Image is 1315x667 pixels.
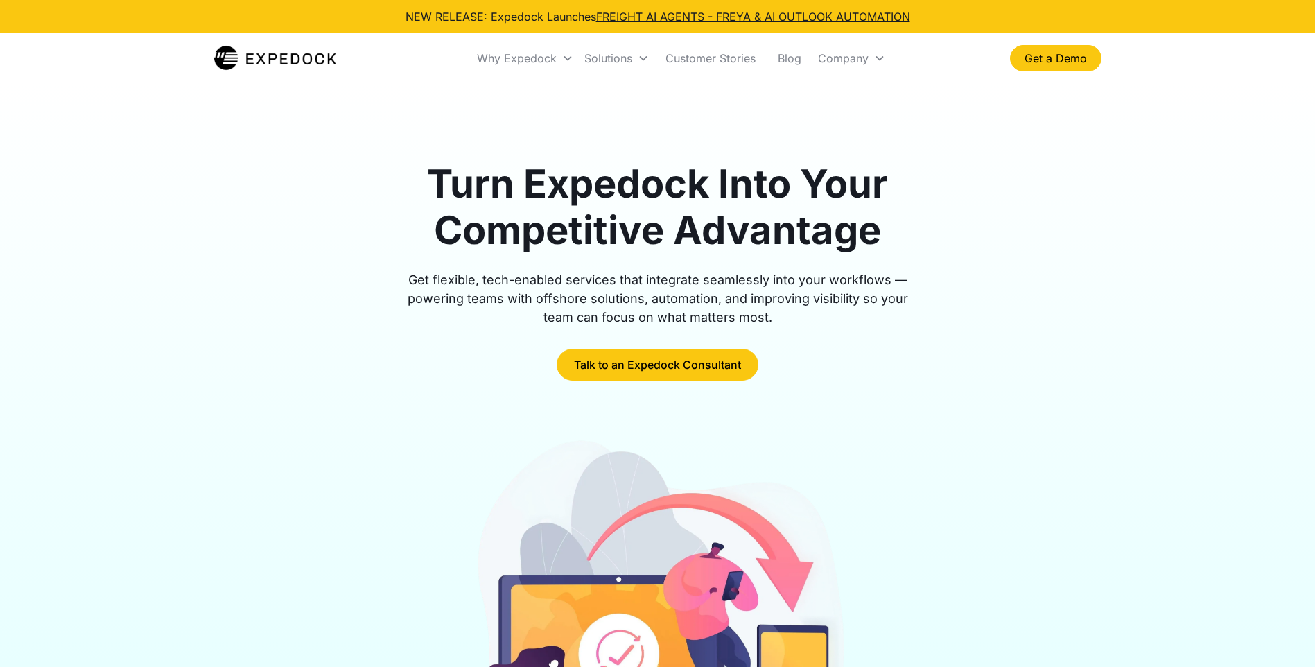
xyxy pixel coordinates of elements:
[477,51,557,65] div: Why Expedock
[214,44,337,72] img: Expedock Logo
[214,44,337,72] a: home
[654,35,767,82] a: Customer Stories
[471,35,579,82] div: Why Expedock
[392,161,924,254] h1: Turn Expedock Into Your Competitive Advantage
[406,8,910,25] div: NEW RELEASE: Expedock Launches
[767,35,812,82] a: Blog
[596,10,910,24] a: FREIGHT AI AGENTS - FREYA & AI OUTLOOK AUTOMATION
[579,35,654,82] div: Solutions
[392,270,924,327] div: Get flexible, tech-enabled services that integrate seamlessly into your workflows — powering team...
[818,51,869,65] div: Company
[1010,45,1101,71] a: Get a Demo
[557,349,758,381] a: Talk to an Expedock Consultant
[812,35,891,82] div: Company
[584,51,632,65] div: Solutions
